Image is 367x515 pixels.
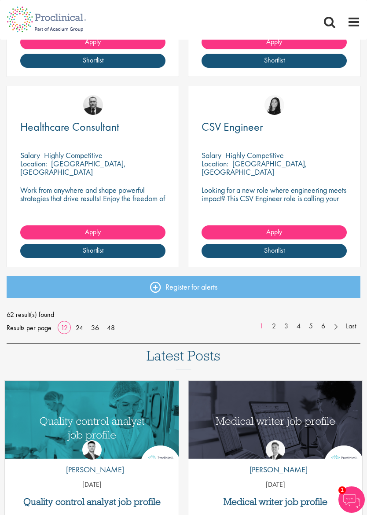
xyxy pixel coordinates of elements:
span: Apply [85,227,101,236]
p: [PERSON_NAME] [59,464,124,475]
span: Location: [20,158,47,169]
a: 12 [58,323,71,332]
p: Highly Competitive [44,150,103,160]
a: Medical writer job profile [193,497,358,507]
span: Salary [20,150,40,160]
a: 24 [73,323,86,332]
a: Shortlist [202,54,347,68]
a: 4 [292,321,305,331]
a: 48 [104,323,118,332]
a: Joshua Godden [PERSON_NAME] [59,440,124,480]
span: Healthcare Consultant [20,119,119,134]
a: CSV Engineer [202,121,347,132]
a: George Watson [PERSON_NAME] [243,440,308,480]
span: Results per page [7,321,51,335]
a: Apply [202,225,347,239]
a: 5 [305,321,317,331]
a: Last [341,321,360,331]
span: 1 [338,486,346,494]
h3: Latest Posts [147,348,220,369]
a: Shortlist [202,244,347,258]
img: quality control analyst job profile [5,381,179,471]
a: Shortlist [20,244,165,258]
img: Joshua Godden [82,440,102,460]
a: 2 [268,321,280,331]
a: Apply [20,225,165,239]
span: 62 result(s) found [7,308,360,321]
a: 6 [317,321,330,331]
a: Link to a post [5,381,179,459]
a: Apply [202,35,347,49]
span: CSV Engineer [202,119,263,134]
span: Location: [202,158,228,169]
span: Salary [202,150,221,160]
span: Apply [266,227,282,236]
a: Register for alerts [7,276,360,298]
p: [DATE] [5,480,179,490]
img: George Watson [266,440,285,460]
p: Work from anywhere and shape powerful strategies that drive results! Enjoy the freedom of remote ... [20,186,165,211]
a: 1 [255,321,268,331]
img: Jakub Hanas [83,95,103,115]
p: [GEOGRAPHIC_DATA], [GEOGRAPHIC_DATA] [202,158,307,177]
img: Numhom Sudsok [264,95,284,115]
img: Chatbot [338,486,365,513]
p: [PERSON_NAME] [243,464,308,475]
span: Apply [266,37,282,46]
p: [GEOGRAPHIC_DATA], [GEOGRAPHIC_DATA] [20,158,126,177]
a: 3 [280,321,293,331]
p: Highly Competitive [225,150,284,160]
a: Quality control analyst job profile [9,497,174,507]
p: [DATE] [188,480,362,490]
a: 36 [88,323,102,332]
p: Looking for a new role where engineering meets impact? This CSV Engineer role is calling your name! [202,186,347,211]
img: Medical writer job profile [188,381,362,471]
a: Healthcare Consultant [20,121,165,132]
a: Link to a post [188,381,362,459]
